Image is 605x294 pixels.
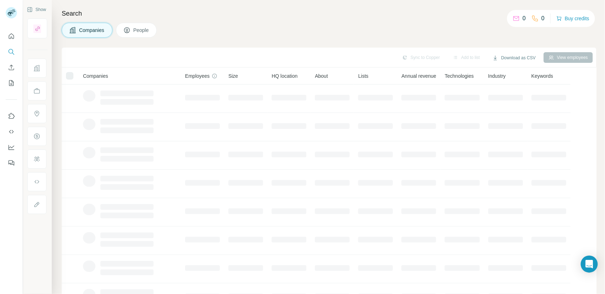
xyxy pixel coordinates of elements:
button: Download as CSV [488,53,540,63]
button: Search [6,45,17,58]
div: Open Intercom Messenger [581,256,598,273]
button: Use Surfe on LinkedIn [6,110,17,123]
span: Annual revenue [401,72,436,80]
button: Use Surfe API [6,125,17,138]
span: Lists [358,72,368,80]
button: Feedback [6,157,17,169]
span: Technologies [445,72,474,80]
span: Companies [83,72,108,80]
span: Employees [185,72,210,80]
span: Companies [79,27,105,34]
span: About [315,72,328,80]
span: HQ location [272,72,298,80]
p: 0 [523,14,526,23]
button: My lists [6,77,17,89]
button: Show [22,4,51,15]
button: Dashboard [6,141,17,154]
button: Quick start [6,30,17,43]
span: People [133,27,150,34]
button: Buy credits [556,13,589,23]
p: 0 [542,14,545,23]
span: Industry [488,72,506,80]
button: Enrich CSV [6,61,17,74]
span: Size [228,72,238,80]
span: Keywords [532,72,553,80]
h4: Search [62,9,596,18]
